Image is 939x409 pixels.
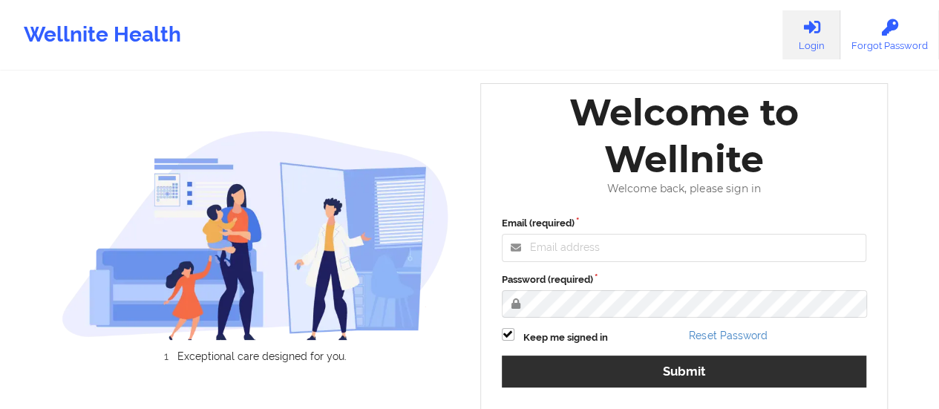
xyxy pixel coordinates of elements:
[502,234,867,262] input: Email address
[502,216,867,231] label: Email (required)
[689,330,767,341] a: Reset Password
[75,350,449,362] li: Exceptional care designed for you.
[523,330,608,345] label: Keep me signed in
[840,10,939,59] a: Forgot Password
[782,10,840,59] a: Login
[502,272,867,287] label: Password (required)
[491,183,877,195] div: Welcome back, please sign in
[502,356,867,387] button: Submit
[62,130,449,341] img: wellnite-auth-hero_200.c722682e.png
[491,89,877,183] div: Welcome to Wellnite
